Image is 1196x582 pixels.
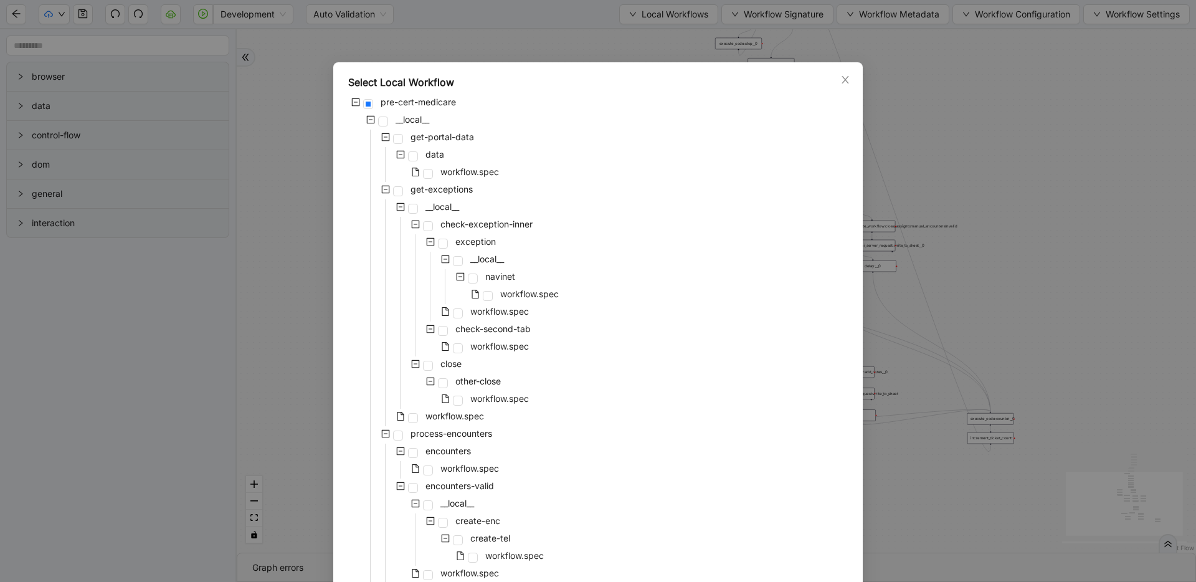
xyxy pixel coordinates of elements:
span: workflow.spec [440,166,499,177]
span: __local__ [470,254,504,264]
span: create-tel [468,531,513,546]
span: close [840,75,850,85]
span: workflow.spec [423,409,486,424]
span: workflow.spec [470,393,529,404]
span: exception [453,234,498,249]
span: workflow.spec [470,306,529,317]
span: __local__ [468,252,506,267]
span: workflow.spec [468,391,531,406]
span: exception [455,236,496,247]
span: file [411,464,420,473]
span: workflow.spec [425,411,484,421]
span: workflow.spec [440,463,499,474]
span: check-exception-inner [440,219,533,229]
span: close [440,358,462,369]
span: process-encounters [411,428,492,439]
span: pre-cert-medicare [378,95,458,110]
span: minus-square [396,203,405,211]
span: minus-square [426,325,435,333]
span: create-tel [470,533,510,543]
span: minus-square [426,377,435,386]
div: Select Local Workflow [348,75,848,90]
span: navinet [485,271,515,282]
span: minus-square [441,534,450,543]
span: other-close [453,374,503,389]
span: minus-square [426,517,435,525]
span: navinet [483,269,518,284]
span: encounters-valid [425,480,494,491]
span: minus-square [351,98,360,107]
span: file [396,412,405,421]
span: get-portal-data [408,130,477,145]
span: __local__ [425,201,459,212]
span: create-enc [453,513,503,528]
span: __local__ [423,199,462,214]
span: minus-square [426,237,435,246]
span: check-second-tab [453,322,533,336]
span: other-close [455,376,501,386]
span: __local__ [440,498,474,508]
span: workflow.spec [500,289,559,299]
span: encounters-valid [423,479,496,494]
span: workflow.spec [485,550,544,561]
span: minus-square [366,115,375,124]
span: minus-square [381,185,390,194]
span: file [411,569,420,578]
span: close [438,356,464,371]
span: workflow.spec [438,461,501,476]
span: file [441,342,450,351]
span: minus-square [381,429,390,438]
span: encounters [423,444,473,459]
span: workflow.spec [468,304,531,319]
span: pre-cert-medicare [381,97,456,107]
span: file [441,307,450,316]
span: data [423,147,447,162]
span: file [456,551,465,560]
span: file [471,290,480,298]
span: encounters [425,446,471,456]
span: data [425,149,444,160]
span: workflow.spec [438,165,501,179]
span: minus-square [396,150,405,159]
button: Close [838,73,852,87]
span: workflow.spec [438,566,501,581]
span: __local__ [438,496,477,511]
span: workflow.spec [498,287,561,302]
span: minus-square [381,133,390,141]
span: process-encounters [408,426,495,441]
span: minus-square [411,499,420,508]
span: workflow.spec [468,339,531,354]
span: workflow.spec [440,568,499,578]
span: file [441,394,450,403]
span: get-exceptions [408,182,475,197]
span: check-exception-inner [438,217,535,232]
span: workflow.spec [483,548,546,563]
span: minus-square [441,255,450,264]
span: get-portal-data [411,131,474,142]
span: get-exceptions [411,184,473,194]
span: file [411,168,420,176]
span: minus-square [411,220,420,229]
span: minus-square [396,482,405,490]
span: __local__ [393,112,432,127]
span: workflow.spec [470,341,529,351]
span: minus-square [411,360,420,368]
span: minus-square [396,447,405,456]
span: __local__ [396,114,429,125]
span: check-second-tab [455,323,531,334]
span: create-enc [455,515,500,526]
span: minus-square [456,272,465,281]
